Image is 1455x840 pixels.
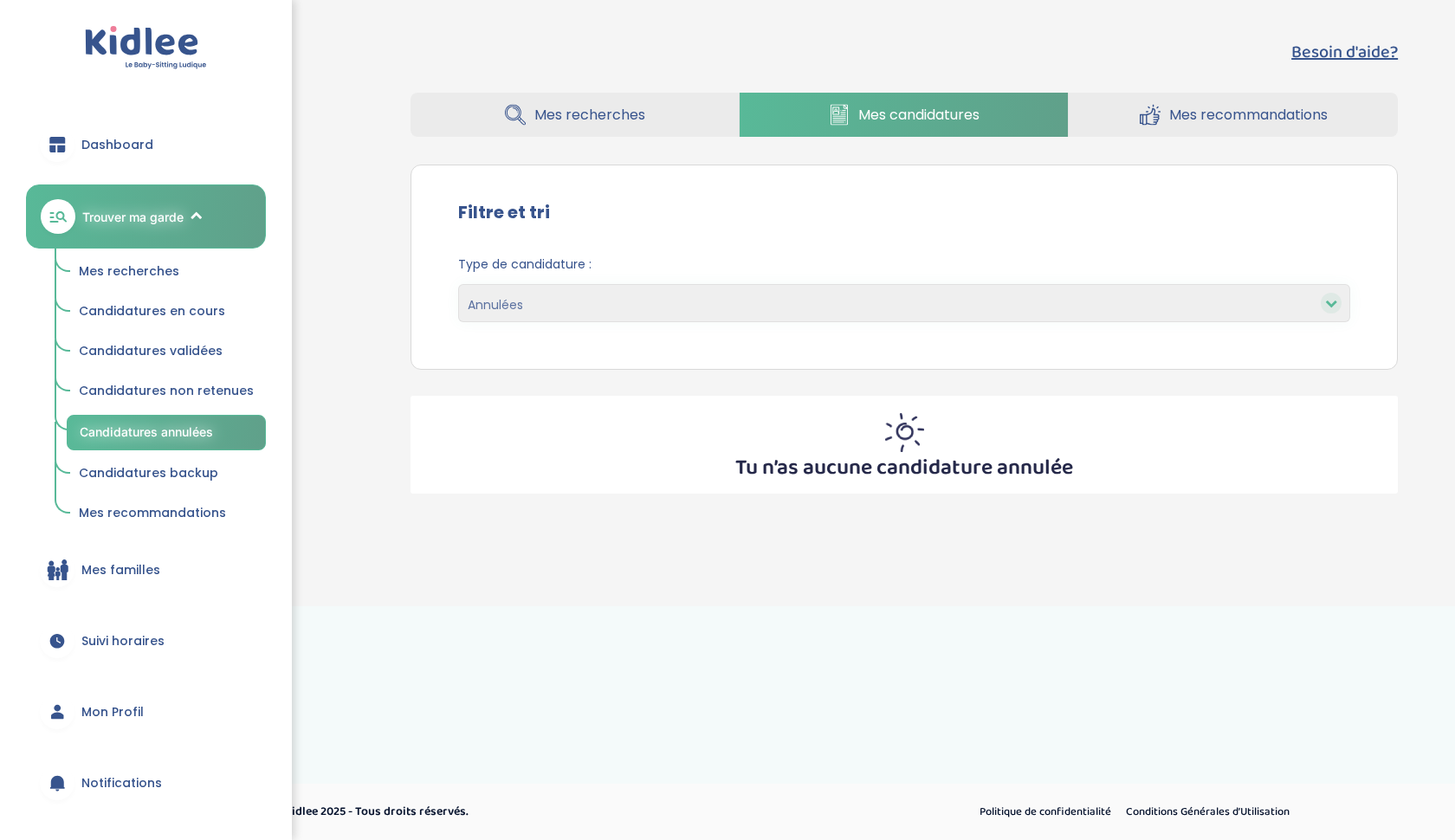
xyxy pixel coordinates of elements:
a: Notifications [26,752,266,814]
a: Candidatures validées [67,335,266,368]
span: Trouver ma garde [82,208,184,226]
span: Candidatures backup [79,464,218,481]
span: Mes recommandations [1169,104,1328,126]
a: Candidatures annulées [67,415,266,450]
a: Politique de confidentialité [973,801,1117,824]
span: Notifications [81,774,162,792]
a: Mes recherches [411,93,739,137]
span: Candidatures non retenues [79,382,254,399]
span: Mes candidatures [858,104,980,126]
p: Tu n’as aucune candidature annulée [735,452,1073,485]
a: Candidatures non retenues [67,375,266,408]
a: Suivi horaires [26,610,266,672]
a: Mes familles [26,539,266,601]
span: Suivi horaires [81,632,165,650]
a: Mes candidatures [740,93,1068,137]
button: Besoin d'aide? [1291,39,1398,65]
a: Trouver ma garde [26,184,266,249]
a: Dashboard [26,113,266,176]
a: Mes recommandations [1069,93,1398,137]
a: Mon Profil [26,681,266,743]
span: Dashboard [81,136,153,154]
img: inscription_membre_sun.png [885,413,924,452]
span: Type de candidature : [458,255,1350,274]
span: Candidatures annulées [80,424,213,439]
img: logo.svg [85,26,207,70]
span: Mes familles [81,561,160,579]
span: Mes recherches [79,262,179,280]
span: Candidatures validées [79,342,223,359]
span: Mon Profil [81,703,144,721]
p: © Kidlee 2025 - Tous droits réservés. [274,803,801,821]
a: Mes recommandations [67,497,266,530]
a: Candidatures en cours [67,295,266,328]
span: Mes recommandations [79,504,226,521]
span: Mes recherches [534,104,645,126]
label: Filtre et tri [458,199,550,225]
a: Conditions Générales d’Utilisation [1120,801,1296,824]
span: Candidatures en cours [79,302,225,320]
a: Mes recherches [67,255,266,288]
a: Candidatures backup [67,457,266,490]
